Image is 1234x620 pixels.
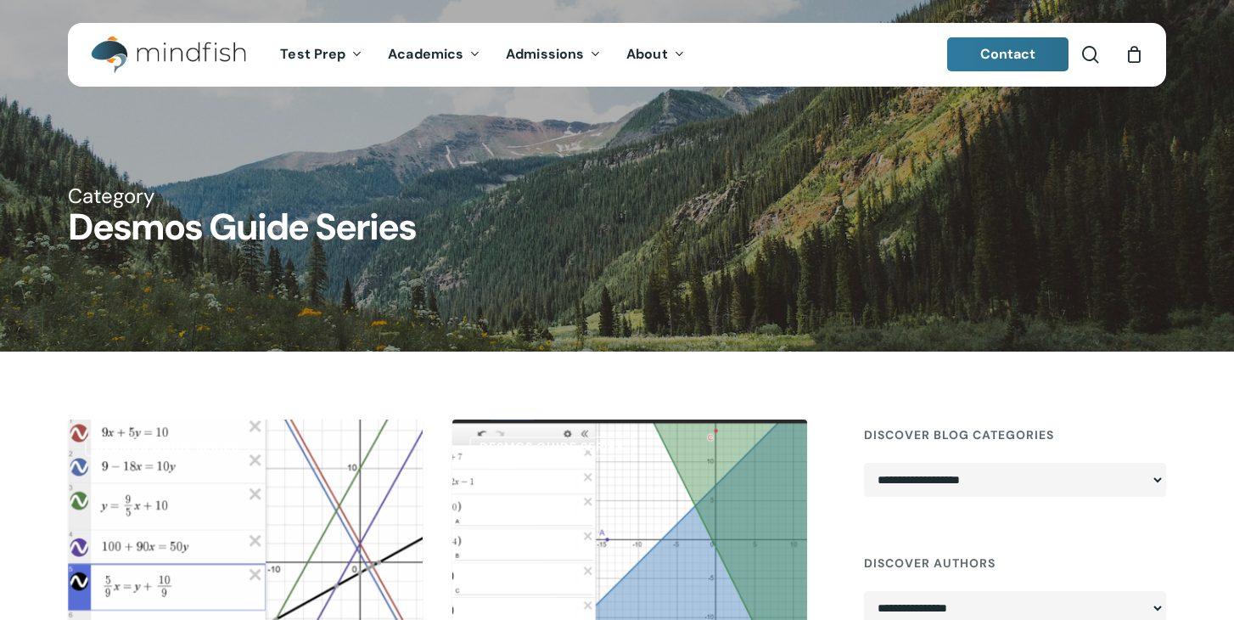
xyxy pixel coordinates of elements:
span: Contact [980,45,1036,63]
a: Contact [947,37,1069,71]
a: Cart [1125,45,1143,64]
a: About [614,48,698,62]
iframe: Chatbot [1122,508,1210,596]
header: Main Menu [68,23,1166,87]
span: Academics [388,45,463,63]
a: Desmos Guide Series [85,437,250,457]
h1: Desmos Guide Series [68,209,1166,245]
nav: Main Menu [267,23,697,87]
a: Desmos Guide Series [469,437,634,457]
a: Test Prep [267,48,375,62]
span: Test Prep [280,45,345,63]
span: Category [68,183,154,209]
h4: Discover Blog Categories [864,420,1166,450]
h4: Discover Authors [864,548,1166,578]
span: Admissions [506,45,584,63]
a: Academics [375,48,493,62]
a: Admissions [493,48,614,62]
span: About [626,45,668,63]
